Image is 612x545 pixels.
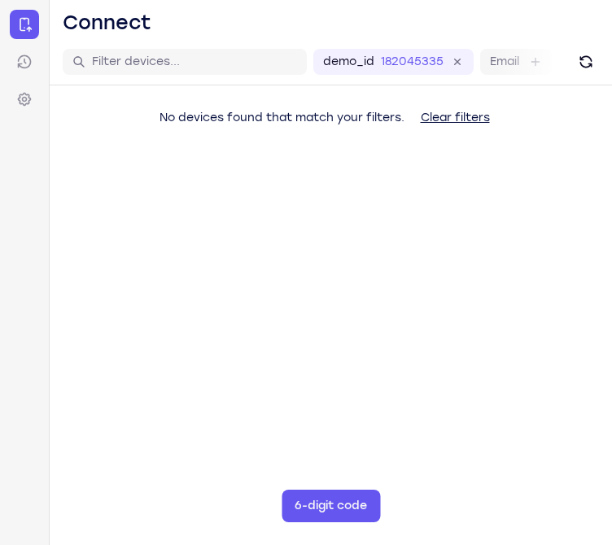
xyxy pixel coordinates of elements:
[10,47,39,76] a: Sessions
[282,490,380,522] button: 6-digit code
[10,85,39,114] a: Settings
[573,49,599,75] button: Refresh
[323,54,374,70] label: demo_id
[490,54,519,70] label: Email
[10,10,39,39] a: Connect
[63,10,151,36] h1: Connect
[408,102,503,134] button: Clear filters
[92,54,297,70] input: Filter devices...
[160,111,404,124] span: No devices found that match your filters.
